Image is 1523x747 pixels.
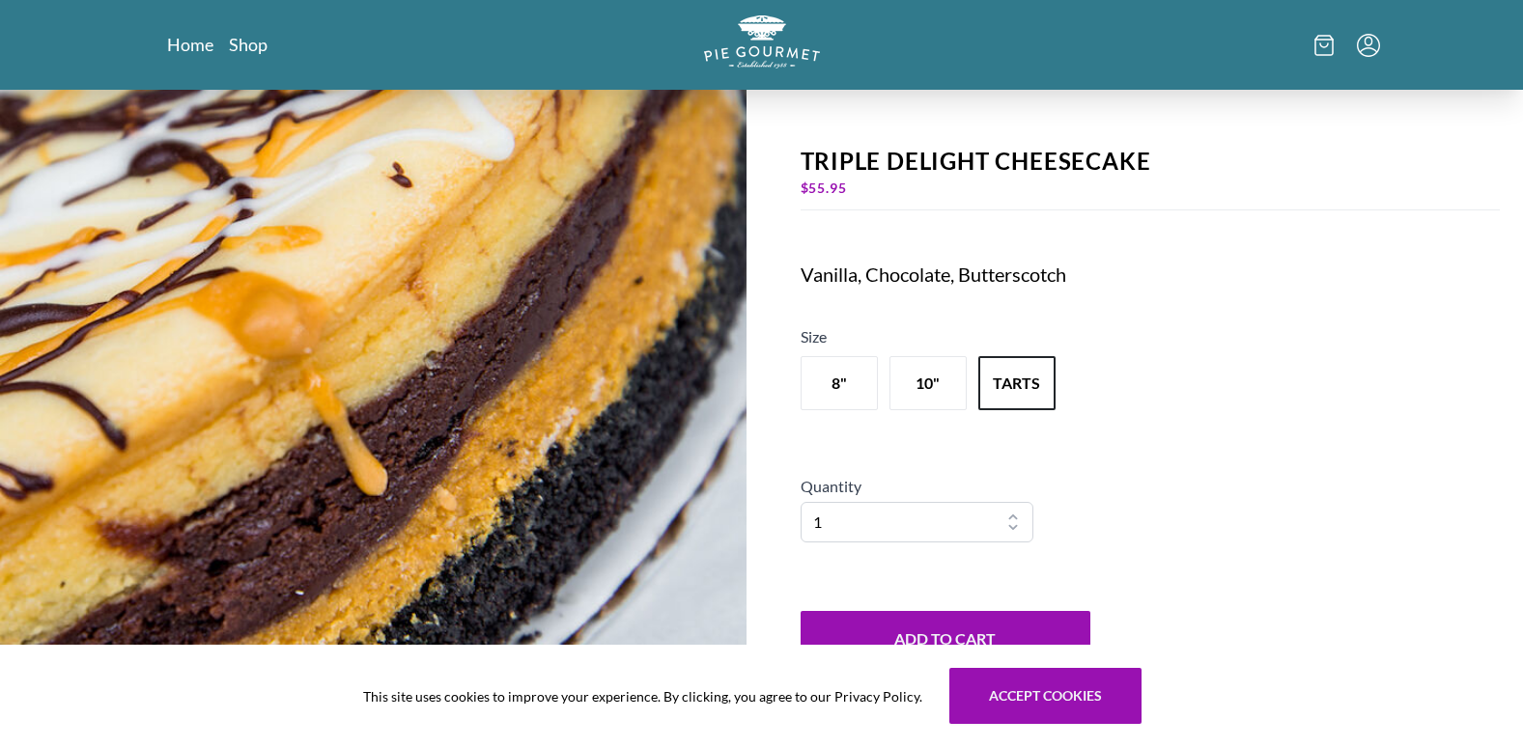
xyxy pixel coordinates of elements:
div: Triple Delight Cheesecake [801,148,1501,175]
button: Variant Swatch [801,356,878,410]
button: Add to Cart [801,611,1090,667]
div: Vanilla, Chocolate, Butterscotch [801,261,1357,288]
button: Variant Swatch [978,356,1056,410]
img: logo [704,15,820,69]
div: $ 55.95 [801,175,1501,202]
button: Accept cookies [949,668,1142,724]
a: Logo [704,15,820,74]
span: Size [801,327,827,346]
a: Shop [229,33,268,56]
select: Quantity [801,502,1034,542]
span: Quantity [801,477,861,495]
a: Home [167,33,213,56]
span: This site uses cookies to improve your experience. By clicking, you agree to our Privacy Policy. [363,686,922,706]
button: Menu [1357,34,1380,57]
button: Variant Swatch [889,356,967,410]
